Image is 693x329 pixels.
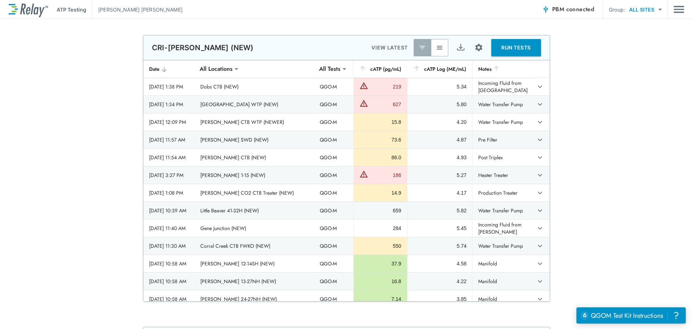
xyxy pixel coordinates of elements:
img: Connected Icon [542,6,549,13]
div: 5.80 [413,101,467,108]
div: [DATE] 11:54 AM [149,154,189,161]
td: [PERSON_NAME] 12-14SH (NEW) [195,255,314,272]
img: Warning [359,99,368,108]
button: expand row [534,275,546,287]
div: 284 [359,225,401,232]
div: 659 [359,207,401,214]
div: [DATE] 10:58 AM [149,260,189,267]
button: Main menu [674,3,684,16]
div: [DATE] 1:34 PM [149,101,189,108]
div: 4.22 [413,278,467,285]
div: 627 [370,101,401,108]
td: [PERSON_NAME] CTB (NEW) [195,149,314,166]
div: 5.82 [413,207,467,214]
button: expand row [534,116,546,128]
td: Dobs CTB (NEW) [195,78,314,95]
button: expand row [534,240,546,252]
td: QGO-M [314,290,353,308]
td: QGO-M [314,273,353,290]
td: QGO-M [314,113,353,131]
div: cATP (pg/mL) [359,65,401,73]
img: Warning [359,170,368,178]
p: [PERSON_NAME] [PERSON_NAME] [98,6,183,13]
td: Water Transfer Pump [472,96,533,113]
img: LuminUltra Relay [9,2,48,17]
div: cATP Log (ME/mL) [413,65,467,73]
button: expand row [534,81,546,93]
div: [DATE] 12:09 PM [149,118,189,126]
button: Export [452,39,469,56]
span: connected [566,5,594,13]
button: PBM connected [539,2,597,17]
button: expand row [534,169,546,181]
div: 5.27 [413,172,467,179]
td: QGO-M [314,131,353,148]
div: [DATE] 11:57 AM [149,136,189,143]
div: [DATE] 10:58 AM [149,278,189,285]
td: Little Beaver 41-32H (NEW) [195,202,314,219]
button: expand row [534,222,546,234]
p: VIEW LATEST [371,43,408,52]
button: expand row [534,98,546,111]
th: Date [143,60,195,78]
td: Incoming Fluid from [PERSON_NAME] [472,220,533,237]
div: 4.20 [413,118,467,126]
button: expand row [534,257,546,270]
div: 4.58 [413,260,467,267]
td: [GEOGRAPHIC_DATA] WTP (NEW) [195,96,314,113]
img: Latest [419,44,426,51]
button: RUN TESTS [491,39,541,56]
img: Settings Icon [474,43,483,52]
button: expand row [534,134,546,146]
td: Production Treater [472,184,533,202]
td: [PERSON_NAME] CO2 CTB Treater (NEW) [195,184,314,202]
div: 219 [370,83,401,90]
td: Water Transfer Pump [472,113,533,131]
td: [PERSON_NAME] SWD (NEW) [195,131,314,148]
div: Notes [478,65,527,73]
td: QGO-M [314,220,353,237]
td: [PERSON_NAME] 24-27NH (NEW) [195,290,314,308]
div: [DATE] 1:38 PM [149,83,189,90]
td: QGO-M [314,202,353,219]
div: [DATE] 1:08 PM [149,189,189,196]
td: Manifold [472,290,533,308]
button: expand row [534,204,546,217]
div: 4.87 [413,136,467,143]
button: expand row [534,293,546,305]
td: Water Transfer Pump [472,202,533,219]
td: Post Triplex [472,149,533,166]
div: 4.17 [413,189,467,196]
td: [PERSON_NAME] 1-15 (NEW) [195,166,314,184]
div: [DATE] 3:27 PM [149,172,189,179]
div: 186 [370,172,401,179]
div: 3.85 [413,295,467,303]
div: [DATE] 11:30 AM [149,242,189,250]
div: 5.45 [413,225,467,232]
div: 550 [359,242,401,250]
td: QGO-M [314,237,353,255]
td: Heater Treater [472,166,533,184]
div: [DATE] 10:39 AM [149,207,189,214]
img: Warning [359,81,368,90]
p: CRI-[PERSON_NAME] (NEW) [152,43,253,52]
img: View All [436,44,443,51]
div: 16.8 [359,278,401,285]
div: 14.9 [359,189,401,196]
td: Manifold [472,255,533,272]
div: 37.9 [359,260,401,267]
div: [DATE] 11:40 AM [149,225,189,232]
td: Corral Creek CTB FWKO (NEW) [195,237,314,255]
td: QGO-M [314,96,353,113]
td: QGO-M [314,166,353,184]
div: 15.8 [359,118,401,126]
div: All Tests [314,62,345,76]
button: expand row [534,187,546,199]
div: 86.0 [359,154,401,161]
div: 5.74 [413,242,467,250]
td: [PERSON_NAME] CTB WTP (NEWER) [195,113,314,131]
td: QGO-M [314,184,353,202]
td: Pre Filter [472,131,533,148]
